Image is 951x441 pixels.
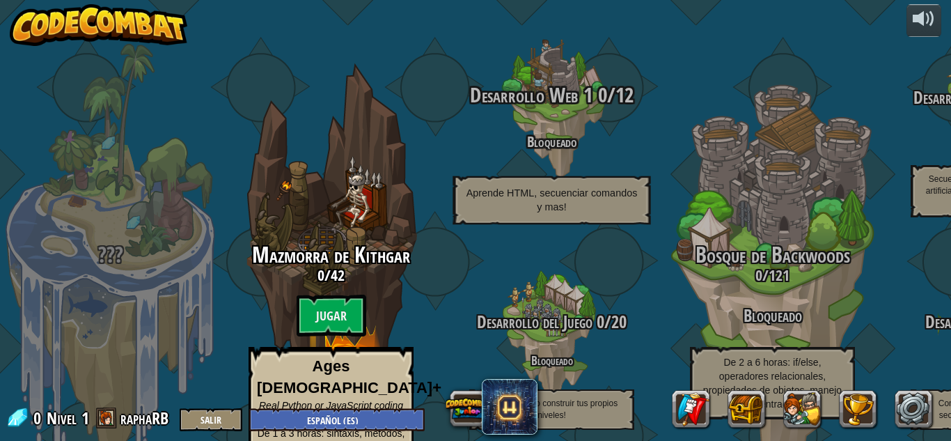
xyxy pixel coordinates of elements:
span: 1 [81,407,89,429]
span: De 2 a 6 horas: if/else, operadores relacionales, propiedades de objetos, manejo de entradas [703,357,842,410]
span: 0 [592,81,606,109]
span: 0 [755,265,762,286]
span: Nivel [47,407,77,430]
span: 12 [615,81,634,109]
h3: / [441,313,662,332]
span: 0 [317,265,324,286]
span: 0 [33,407,45,429]
h3: Bloqueado [662,307,883,325]
h4: Bloqueado [441,354,662,367]
btn: Jugar [297,295,366,336]
a: raphaRB [120,407,173,429]
span: Mazmorra de Kithgar [252,240,410,270]
span: Desarrollo del Juego [477,310,592,334]
img: CodeCombat - Learn how to code by playing a game [10,4,188,46]
strong: Ages [DEMOGRAPHIC_DATA]+ [257,357,441,396]
span: 0 [592,310,604,334]
span: 42 [331,265,345,286]
h3: / [662,267,883,284]
span: 20 [611,310,627,334]
h3: / [419,84,684,106]
span: Bosque de Backwoods [695,240,850,270]
span: 121 [769,265,789,286]
span: Aprende HTML, secuenciar comandos y mas! [466,187,638,212]
button: Salir [180,408,242,431]
h3: / [221,267,441,284]
span: Real Python or JavaScript coding for everyone [259,400,403,425]
h4: Bloqueado [419,133,684,149]
span: Desarrollo Web 1 [470,81,592,109]
button: Ajustar volúmen [906,4,941,37]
